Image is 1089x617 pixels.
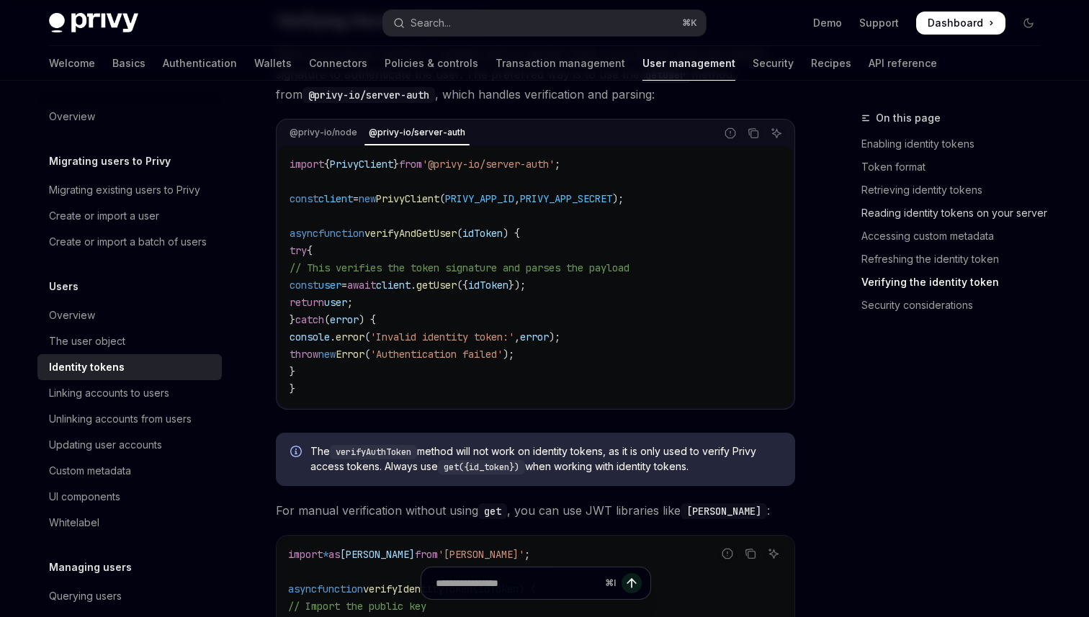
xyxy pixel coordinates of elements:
div: Querying users [49,587,122,605]
a: Demo [813,16,842,30]
a: Accessing custom metadata [861,225,1052,248]
button: Open search [383,10,706,36]
a: Recipes [811,46,851,81]
span: error [336,330,364,343]
span: = [341,279,347,292]
div: Whitelabel [49,514,99,531]
span: Error [336,348,364,361]
a: Identity tokens [37,354,222,380]
svg: Info [290,446,305,460]
a: Migrating existing users to Privy [37,177,222,203]
div: Linking accounts to users [49,384,169,402]
span: import [288,548,323,561]
code: [PERSON_NAME] [681,503,767,519]
a: Dashboard [916,12,1005,35]
span: PrivyClient [330,158,393,171]
button: Ask AI [767,124,786,143]
span: ⌘ K [682,17,697,29]
span: function [318,227,364,240]
span: { [307,244,313,257]
a: Linking accounts to users [37,380,222,406]
span: ({ [457,279,468,292]
a: Updating user accounts [37,432,222,458]
span: } [290,382,295,395]
span: error [330,313,359,326]
a: Enabling identity tokens [861,132,1052,156]
div: The user object [49,333,125,350]
span: , [514,192,520,205]
span: from [399,158,422,171]
div: Overview [49,307,95,324]
div: Search... [411,14,451,32]
a: User management [642,46,735,81]
div: UI components [49,488,120,505]
h5: Managing users [49,559,132,576]
div: @privy-io/server-auth [364,124,470,141]
div: Unlinking accounts from users [49,410,192,428]
span: ( [364,330,370,343]
button: Copy the contents from the code block [741,544,760,563]
div: Updating user accounts [49,436,162,454]
a: UI components [37,484,222,510]
a: Basics [112,46,145,81]
span: catch [295,313,324,326]
span: ); [549,330,560,343]
span: PRIVY_APP_SECRET [520,192,612,205]
a: Whitelabel [37,510,222,536]
a: Overview [37,302,222,328]
div: Overview [49,108,95,125]
span: as [328,548,340,561]
span: } [393,158,399,171]
span: The method will not work on identity tokens, as it is only used to verify Privy access tokens. Al... [310,444,781,474]
span: ; [347,296,353,309]
span: 'Invalid identity token:' [370,330,514,343]
span: ( [439,192,445,205]
a: Support [859,16,899,30]
span: ); [503,348,514,361]
span: = [353,192,359,205]
a: The user object [37,328,222,354]
a: Refreshing the identity token [861,248,1052,271]
a: Token format [861,156,1052,179]
a: Verifying the identity token [861,271,1052,294]
button: Copy the contents from the code block [744,124,763,143]
input: Ask a question... [436,567,599,599]
a: Create or import a batch of users [37,229,222,255]
button: Report incorrect code [721,124,740,143]
div: Migrating existing users to Privy [49,181,200,199]
a: Transaction management [496,46,625,81]
div: Create or import a batch of users [49,233,207,251]
span: '@privy-io/server-auth' [422,158,555,171]
code: get({id_token}) [438,460,525,474]
span: PrivyClient [376,192,439,205]
span: ); [612,192,624,205]
span: const [290,192,318,205]
span: 'Authentication failed' [370,348,503,361]
span: idToken [468,279,508,292]
span: ) { [359,313,376,326]
button: Send message [622,573,642,593]
a: Connectors [309,46,367,81]
a: API reference [869,46,937,81]
span: . [411,279,416,292]
span: ) { [503,227,520,240]
div: Identity tokens [49,359,125,376]
span: new [359,192,376,205]
code: get [478,503,507,519]
span: ( [457,227,462,240]
a: Querying users [37,583,222,609]
a: Welcome [49,46,95,81]
span: }); [508,279,526,292]
div: @privy-io/node [285,124,362,141]
button: Toggle dark mode [1017,12,1040,35]
span: ( [364,348,370,361]
span: import [290,158,324,171]
span: verifyAndGetUser [364,227,457,240]
span: . [330,330,336,343]
span: For manual verification without using , you can use JWT libraries like : [276,500,795,521]
a: Security [753,46,794,81]
span: { [324,158,330,171]
a: Reading identity tokens on your server [861,202,1052,225]
code: getUser [640,67,691,83]
span: idToken [462,227,503,240]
